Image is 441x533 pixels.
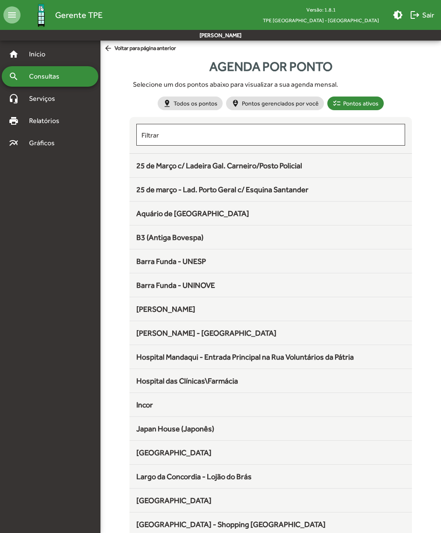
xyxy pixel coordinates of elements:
span: Voltar para página anterior [104,44,176,53]
mat-icon: headset_mic [9,94,19,104]
span: Sair [410,7,434,23]
span: 25 de março - Lad. Porto Geral c/ Esquina Santander [136,185,309,194]
button: Sair [406,7,438,23]
span: Japan House (Japonês) [136,424,214,433]
div: Selecione um dos pontos abaixo para visualizar a sua agenda mensal. [133,79,408,90]
mat-icon: arrow_back [104,44,115,53]
mat-icon: logout [410,10,420,20]
span: TPE [GEOGRAPHIC_DATA] - [GEOGRAPHIC_DATA] [256,15,386,26]
span: Início [24,49,58,59]
a: Gerente TPE [21,1,103,29]
span: Consultas [24,71,71,82]
mat-icon: pin_drop [163,99,171,108]
span: Hospital Mandaqui - Entrada Principal na Rua Voluntários da Pátria [136,352,354,361]
mat-icon: person_pin_circle [231,99,240,108]
mat-icon: home [9,49,19,59]
span: Incor [136,400,153,409]
span: Gerente TPE [55,8,103,22]
span: Aquário de [GEOGRAPHIC_DATA] [136,209,249,218]
span: Hospital das Clínicas\Farmácia [136,376,238,385]
mat-chip: Pontos ativos [327,97,384,110]
span: [PERSON_NAME] [136,305,195,313]
span: Barra Funda - UNINOVE [136,281,215,290]
mat-icon: checklist [332,99,341,108]
mat-icon: search [9,71,19,82]
span: B3 (Antiga Bovespa) [136,233,203,242]
span: Relatórios [24,116,71,126]
mat-icon: multiline_chart [9,138,19,148]
span: [GEOGRAPHIC_DATA] [136,448,212,457]
mat-icon: brightness_medium [393,10,403,20]
span: Gráficos [24,138,66,148]
mat-chip: Pontos gerenciados por você [226,97,324,110]
mat-chip: Todos os pontos [158,97,223,110]
mat-icon: print [9,116,19,126]
div: Versão: 1.8.1 [256,4,386,15]
span: 25 de Março c/ Ladeira Gal. Carneiro/Posto Policial [136,161,302,170]
span: Largo da Concordia - Lojão do Brás [136,472,252,481]
span: Barra Funda - UNESP [136,257,206,266]
mat-icon: menu [3,6,21,23]
div: Agenda por ponto [129,57,412,76]
span: Serviços [24,94,67,104]
span: [PERSON_NAME] - [GEOGRAPHIC_DATA] [136,328,276,337]
span: [GEOGRAPHIC_DATA] - Shopping [GEOGRAPHIC_DATA] [136,520,326,529]
img: Logo [27,1,55,29]
span: [GEOGRAPHIC_DATA] [136,496,212,505]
